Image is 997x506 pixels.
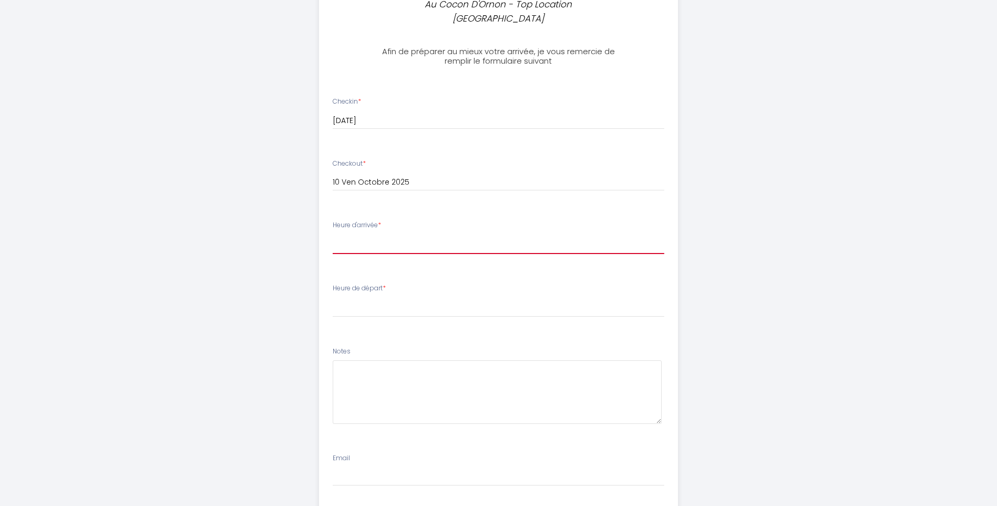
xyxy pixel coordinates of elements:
label: Heure d'arrivée [333,220,381,230]
label: Checkout [333,159,366,169]
label: Heure de départ [333,284,386,294]
h3: Afin de préparer au mieux votre arrivée, je vous remercie de remplir le formulaire suivant [382,47,615,66]
label: Email [333,453,350,463]
label: Checkin [333,97,361,107]
label: Notes [333,347,351,357]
